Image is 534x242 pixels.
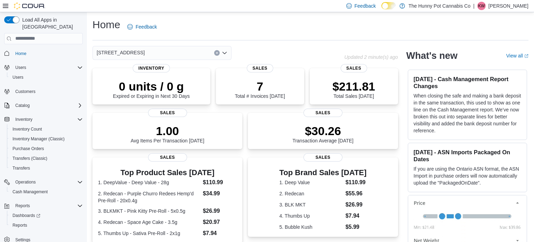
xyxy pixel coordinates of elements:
[98,230,200,237] dt: 5. Thumbs Up - Sativa Pre-Roll - 2x1g
[203,207,237,215] dd: $26.99
[203,178,237,187] dd: $110.99
[13,213,40,218] span: Dashboards
[131,124,204,143] div: Avg Items Per Transaction [DATE]
[478,2,485,10] span: KW
[280,212,343,219] dt: 4. Thumbs Up
[346,223,367,231] dd: $5.99
[13,49,29,58] a: Home
[13,202,83,210] span: Reports
[92,18,120,32] h1: Home
[7,124,86,134] button: Inventory Count
[98,219,200,226] dt: 4. Redecan - Space Age Cake - 3.5g
[1,115,86,124] button: Inventory
[10,188,83,196] span: Cash Management
[10,154,83,163] span: Transfers (Classic)
[10,164,83,172] span: Transfers
[1,86,86,96] button: Customers
[414,149,521,163] h3: [DATE] - ASN Imports Packaged On Dates
[381,9,382,10] span: Dark Mode
[113,79,190,99] div: Expired or Expiring in Next 30 Days
[1,177,86,187] button: Operations
[346,178,367,187] dd: $110.99
[247,64,273,72] span: Sales
[473,2,475,10] p: |
[148,153,187,162] span: Sales
[280,201,343,208] dt: 3. BLK MKT
[7,211,86,220] a: Dashboards
[488,2,528,10] p: [PERSON_NAME]
[7,134,86,144] button: Inventory Manager (Classic)
[506,53,528,58] a: View allExternal link
[280,190,343,197] dt: 2. Redecan
[13,63,83,72] span: Users
[15,65,26,70] span: Users
[1,201,86,211] button: Reports
[13,101,83,110] span: Catalog
[13,146,44,151] span: Purchase Orders
[10,125,45,133] a: Inventory Count
[14,2,45,9] img: Cova
[131,124,204,138] p: 1.00
[124,20,160,34] a: Feedback
[340,64,367,72] span: Sales
[1,101,86,110] button: Catalog
[304,109,342,117] span: Sales
[346,212,367,220] dd: $7.94
[98,169,237,177] h3: Top Product Sales [DATE]
[13,101,32,110] button: Catalog
[10,145,83,153] span: Purchase Orders
[13,136,65,142] span: Inventory Manager (Classic)
[136,23,157,30] span: Feedback
[1,48,86,58] button: Home
[10,73,83,81] span: Users
[1,63,86,72] button: Users
[7,187,86,197] button: Cash Management
[15,89,35,94] span: Customers
[10,125,83,133] span: Inventory Count
[13,178,39,186] button: Operations
[13,115,35,124] button: Inventory
[13,202,33,210] button: Reports
[414,165,521,186] p: If you are using the Ontario ASN format, the ASN Import in purchase orders will now automatically...
[10,221,83,229] span: Reports
[10,221,30,229] a: Reports
[10,73,26,81] a: Users
[98,208,200,214] dt: 3. BLKMKT - Pink Kitty Pre-Roll - 5x0.5g
[13,189,48,195] span: Cash Management
[13,49,83,58] span: Home
[13,178,83,186] span: Operations
[7,220,86,230] button: Reports
[406,50,458,61] h2: What's new
[98,179,200,186] dt: 1. DeepValue - Deep Value - 28g
[13,156,47,161] span: Transfers (Classic)
[10,135,67,143] a: Inventory Manager (Classic)
[133,64,170,72] span: Inventory
[15,117,32,122] span: Inventory
[292,124,354,138] p: $30.26
[280,169,367,177] h3: Top Brand Sales [DATE]
[13,87,38,96] a: Customers
[408,2,470,10] p: The Hunny Pot Cannabis Co
[10,145,47,153] a: Purchase Orders
[13,87,83,96] span: Customers
[414,76,521,89] h3: [DATE] - Cash Management Report Changes
[7,163,86,173] button: Transfers
[346,201,367,209] dd: $26.99
[203,229,237,237] dd: $7.94
[7,144,86,154] button: Purchase Orders
[381,2,396,9] input: Dark Mode
[203,189,237,198] dd: $34.99
[304,153,342,162] span: Sales
[10,154,50,163] a: Transfers (Classic)
[15,179,36,185] span: Operations
[7,72,86,82] button: Users
[148,109,187,117] span: Sales
[235,79,285,93] p: 7
[477,2,486,10] div: Kayla Weaver
[10,211,43,220] a: Dashboards
[97,48,145,57] span: [STREET_ADDRESS]
[214,50,220,56] button: Clear input
[13,165,30,171] span: Transfers
[15,51,26,56] span: Home
[280,179,343,186] dt: 1. Deep Value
